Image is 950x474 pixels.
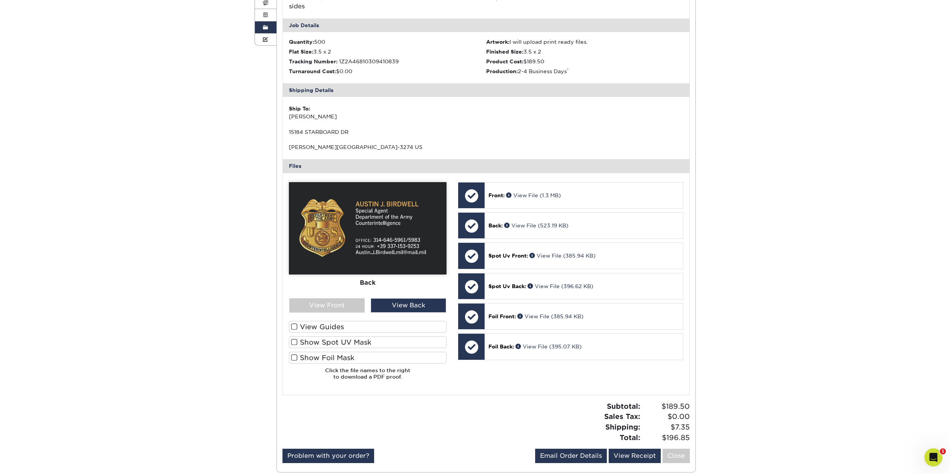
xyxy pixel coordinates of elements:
span: Spot Uv Front: [488,253,528,259]
strong: Sales Tax: [604,412,640,420]
label: View Guides [289,321,447,333]
a: View File (395.07 KB) [516,344,582,350]
li: I will upload print ready files. [486,38,683,46]
li: $0.00 [289,67,486,75]
a: View File (396.62 KB) [528,283,593,289]
li: $189.50 [486,58,683,65]
a: View File (523.19 KB) [504,222,568,229]
strong: Quantity: [289,39,314,45]
div: View Front [289,298,365,313]
a: View File (1.3 MB) [506,192,561,198]
span: $7.35 [643,422,690,433]
strong: Tracking Number: [289,58,338,64]
a: View File (385.94 KB) [529,253,595,259]
strong: Product Cost: [486,58,523,64]
li: 2-4 Business Days [486,67,683,75]
span: Back: [488,222,503,229]
span: $189.50 [643,401,690,412]
a: Close [663,449,690,463]
label: Show Foil Mask [289,352,447,364]
span: Foil Back: [488,344,514,350]
div: Job Details [283,18,689,32]
strong: Production: [486,68,518,74]
strong: Shipping: [605,423,640,431]
li: 3.5 x 2 [289,48,486,55]
strong: Flat Size: [289,49,313,55]
span: $196.85 [643,433,690,443]
div: Files [283,159,689,173]
iframe: Intercom live chat [924,448,942,466]
div: Shipping Details [283,83,689,97]
strong: Turnaround Cost: [289,68,336,74]
strong: Ship To: [289,106,310,112]
span: $0.00 [643,411,690,422]
li: 500 [289,38,486,46]
strong: Subtotal: [607,402,640,410]
li: 3.5 x 2 [486,48,683,55]
span: Front: [488,192,505,198]
label: Show Spot UV Mask [289,336,447,348]
a: View File (385.94 KB) [517,313,583,319]
span: 1 [940,448,946,454]
span: 1Z2A46810309410839 [339,58,399,64]
a: View Receipt [609,449,661,463]
strong: Total: [620,433,640,442]
span: Foil Front: [488,313,516,319]
a: Email Order Details [535,449,607,463]
span: Spot Uv Back: [488,283,526,289]
div: Back [289,274,447,291]
div: [PERSON_NAME] 15184 STARBOARD DR [PERSON_NAME][GEOGRAPHIC_DATA]-3274 US [289,105,486,151]
strong: Finished Size: [486,49,523,55]
a: Problem with your order? [282,449,374,463]
h6: Click the file names to the right to download a PDF proof. [289,367,447,386]
div: View Back [371,298,446,313]
strong: Artwork: [486,39,510,45]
